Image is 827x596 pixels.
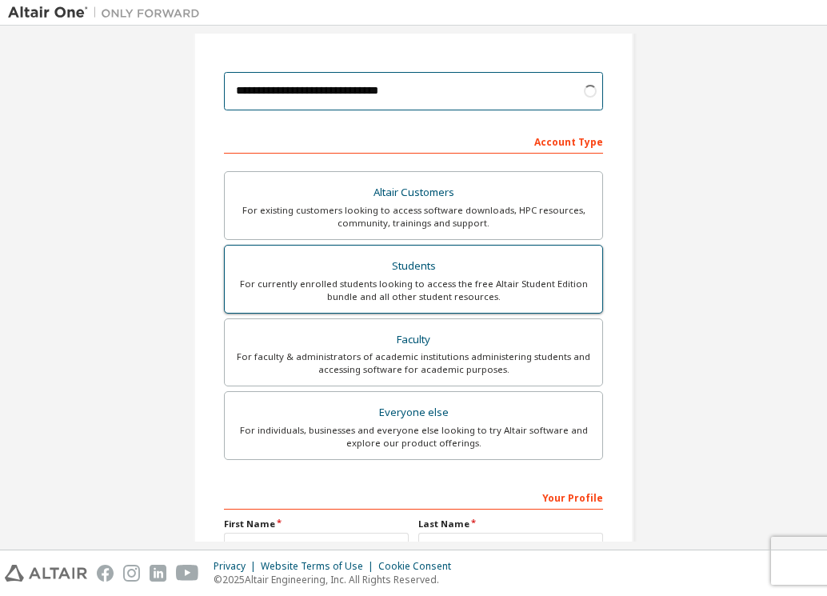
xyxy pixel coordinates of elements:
div: Your Profile [224,484,603,510]
div: Account Type [224,128,603,154]
div: Cookie Consent [378,560,461,573]
img: facebook.svg [97,565,114,582]
div: For individuals, businesses and everyone else looking to try Altair software and explore our prod... [234,424,593,450]
div: Website Terms of Use [261,560,378,573]
div: Everyone else [234,402,593,424]
div: Altair Customers [234,182,593,204]
img: altair_logo.svg [5,565,87,582]
img: youtube.svg [176,565,199,582]
img: instagram.svg [123,565,140,582]
div: For faculty & administrators of academic institutions administering students and accessing softwa... [234,350,593,376]
label: Last Name [418,518,603,530]
div: Faculty [234,329,593,351]
img: Altair One [8,5,208,21]
div: Privacy [214,560,261,573]
img: linkedin.svg [150,565,166,582]
label: First Name [224,518,409,530]
p: © 2025 Altair Engineering, Inc. All Rights Reserved. [214,573,461,586]
div: Students [234,255,593,278]
div: For currently enrolled students looking to access the free Altair Student Edition bundle and all ... [234,278,593,303]
div: For existing customers looking to access software downloads, HPC resources, community, trainings ... [234,204,593,230]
